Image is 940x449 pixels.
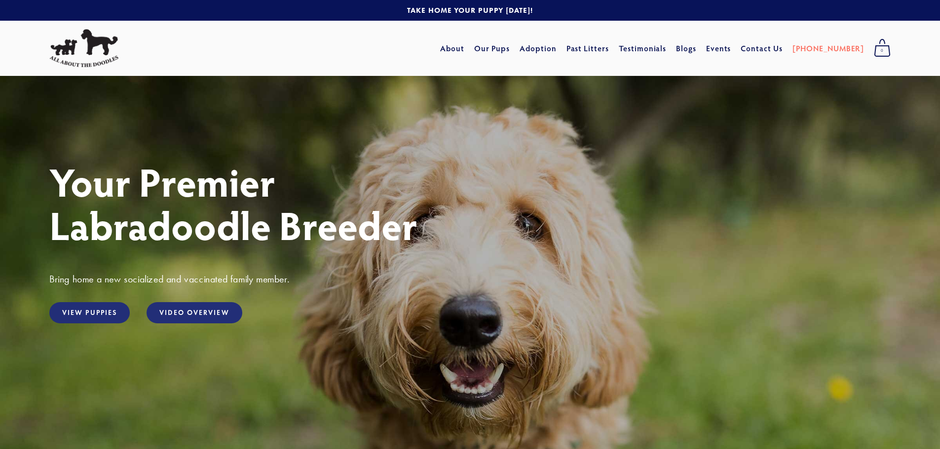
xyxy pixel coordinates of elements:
a: Testimonials [619,39,667,57]
a: View Puppies [49,302,130,323]
a: Events [706,39,731,57]
a: Adoption [520,39,557,57]
span: 0 [874,44,891,57]
h1: Your Premier Labradoodle Breeder [49,160,891,246]
a: Past Litters [566,43,609,53]
h3: Bring home a new socialized and vaccinated family member. [49,273,891,285]
a: [PHONE_NUMBER] [792,39,864,57]
a: Blogs [676,39,696,57]
a: Contact Us [741,39,783,57]
a: Video Overview [147,302,242,323]
a: Our Pups [474,39,510,57]
a: About [440,39,464,57]
img: All About The Doodles [49,29,118,68]
a: 0 items in cart [869,36,896,61]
